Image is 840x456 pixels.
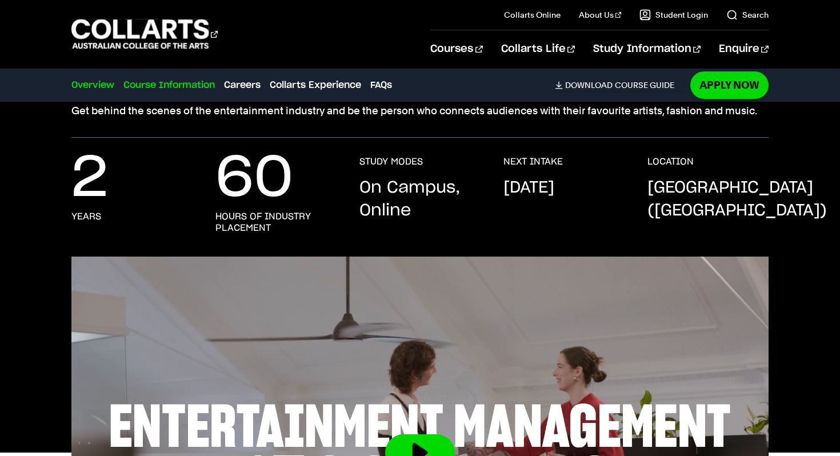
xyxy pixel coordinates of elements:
h3: hours of industry placement [215,211,337,234]
p: 2 [71,156,108,202]
a: Collarts Online [504,9,561,21]
p: Get behind the scenes of the entertainment industry and be the person who connects audiences with... [71,103,769,119]
a: FAQs [370,78,392,92]
a: Apply Now [690,71,769,98]
a: Search [726,9,769,21]
a: Enquire [719,30,769,68]
p: 60 [215,156,293,202]
p: [GEOGRAPHIC_DATA] ([GEOGRAPHIC_DATA]) [647,177,827,222]
p: [DATE] [503,177,554,199]
span: Download [565,80,613,90]
div: Go to homepage [71,18,218,50]
a: Collarts Life [501,30,575,68]
h3: STUDY MODES [359,156,423,167]
a: Courses [430,30,482,68]
h3: LOCATION [647,156,694,167]
a: Collarts Experience [270,78,361,92]
h3: years [71,211,101,222]
a: DownloadCourse Guide [555,80,683,90]
p: On Campus, Online [359,177,481,222]
a: Student Login [639,9,708,21]
a: Course Information [123,78,215,92]
a: Overview [71,78,114,92]
a: Careers [224,78,261,92]
h3: NEXT INTAKE [503,156,563,167]
a: About Us [579,9,621,21]
a: Study Information [593,30,701,68]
